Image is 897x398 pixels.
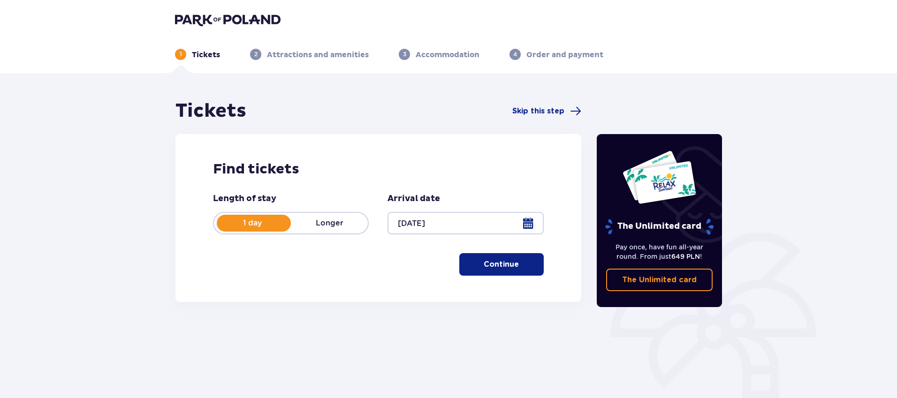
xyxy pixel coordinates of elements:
p: The Unlimited card [604,218,715,235]
p: Accommodation [416,50,479,60]
p: The Unlimited card [622,275,697,285]
p: Order and payment [526,50,603,60]
p: Tickets [192,50,220,60]
img: Park of Poland logo [175,13,281,26]
button: Continue [459,253,544,276]
p: Continue [484,259,519,270]
p: 4 [513,50,517,59]
p: 1 [180,50,182,59]
p: Arrival date [388,193,440,204]
p: Length of stay [213,193,276,204]
a: Skip this step [512,105,581,117]
h2: Find tickets [213,160,544,178]
p: Longer [291,218,368,228]
p: Pay once, have fun all-year round. From just ! [606,242,713,261]
p: 1 day [214,218,291,228]
span: Skip this step [512,106,564,116]
p: 2 [254,50,258,59]
p: 3 [403,50,406,59]
a: The Unlimited card [606,269,713,291]
span: 649 PLN [671,253,700,260]
p: Attractions and amenities [267,50,369,60]
h1: Tickets [175,99,246,123]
